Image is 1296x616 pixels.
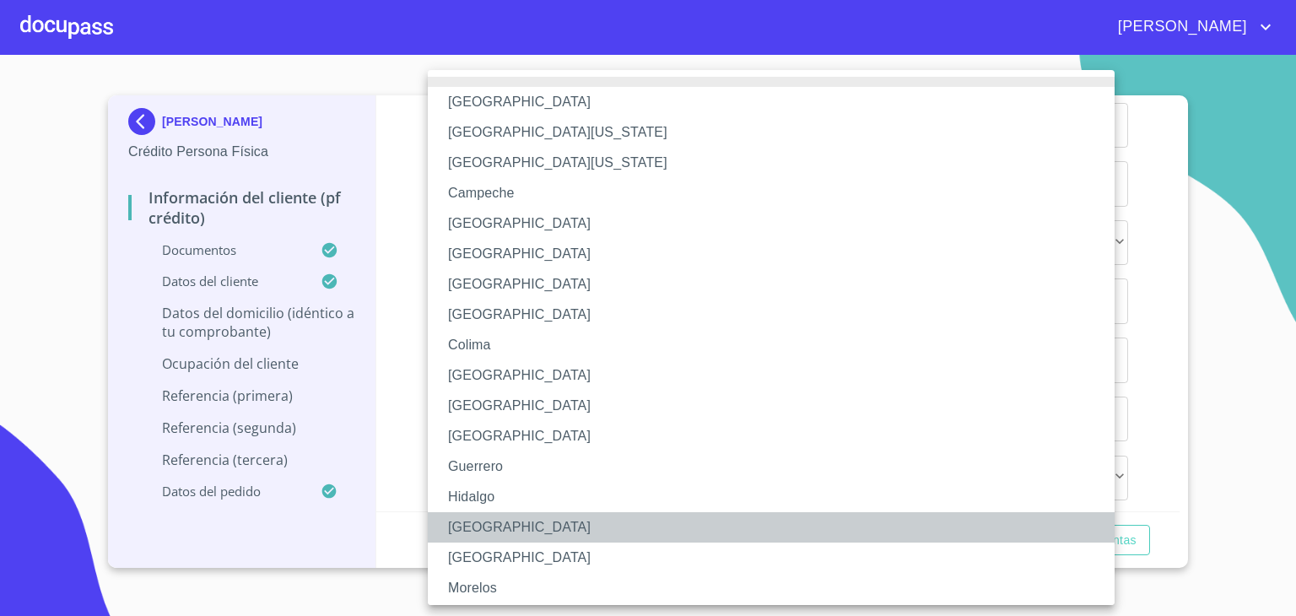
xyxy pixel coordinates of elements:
li: Campeche [428,178,1127,208]
li: [GEOGRAPHIC_DATA] [428,360,1127,391]
li: [GEOGRAPHIC_DATA] [428,543,1127,573]
li: [GEOGRAPHIC_DATA] [428,239,1127,269]
li: [GEOGRAPHIC_DATA] [428,208,1127,239]
li: Hidalgo [428,482,1127,512]
li: [GEOGRAPHIC_DATA][US_STATE] [428,117,1127,148]
li: [GEOGRAPHIC_DATA] [428,300,1127,330]
li: [GEOGRAPHIC_DATA] [428,269,1127,300]
li: [GEOGRAPHIC_DATA] [428,421,1127,451]
li: [GEOGRAPHIC_DATA] [428,87,1127,117]
li: Guerrero [428,451,1127,482]
li: Morelos [428,573,1127,603]
li: Colima [428,330,1127,360]
li: [GEOGRAPHIC_DATA] [428,391,1127,421]
li: [GEOGRAPHIC_DATA][US_STATE] [428,148,1127,178]
li: [GEOGRAPHIC_DATA] [428,512,1127,543]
